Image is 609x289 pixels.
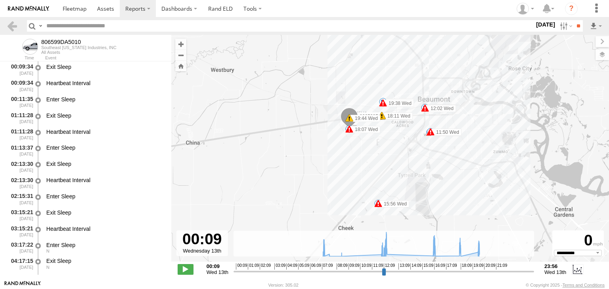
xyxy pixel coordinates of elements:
[6,56,34,60] div: Time
[175,39,186,49] button: Zoom in
[360,263,371,270] span: 10:09
[383,99,414,106] label: 18:23 Wed
[349,115,380,122] label: 19:44 Wed
[557,20,574,32] label: Search Filter Options
[236,263,247,270] span: 00:09
[431,129,462,136] label: 11:50 Wed
[46,257,164,264] div: Exit Sleep
[248,263,259,270] span: 01:09
[41,50,117,55] div: All Assets
[46,128,164,135] div: Heartbeat Interval
[6,95,34,109] div: 00:11:35 [DATE]
[322,263,333,270] span: 07:09
[6,62,34,77] div: 00:09:34 [DATE]
[526,283,605,287] div: © Copyright 2025 -
[372,263,383,270] span: 11:09
[378,200,409,207] label: 15:56 Wed
[46,249,50,253] span: Heading: 2
[46,96,164,103] div: Enter Sleep
[6,240,34,255] div: 03:17:22 [DATE]
[398,263,410,270] span: 13:09
[207,269,228,275] span: Wed 13th Aug 2025
[544,263,566,269] strong: 23:56
[6,20,18,32] a: Back to previous Page
[207,263,228,269] strong: 00:09
[6,111,34,125] div: 01:11:28 [DATE]
[178,264,193,274] label: Play/Stop
[496,263,507,270] span: 21:09
[349,126,380,133] label: 18:07 Wed
[337,263,348,270] span: 08:09
[260,263,271,270] span: 02:09
[286,263,297,270] span: 04:09
[434,263,445,270] span: 16:09
[6,257,34,271] div: 04:17:15 [DATE]
[45,56,171,60] div: Event
[175,61,186,71] button: Zoom Home
[565,2,578,15] i: ?
[46,80,164,87] div: Heartbeat Interval
[544,269,566,275] span: Wed 13th Aug 2025
[6,127,34,142] div: 01:11:28 [DATE]
[6,143,34,158] div: 01:13:37 [DATE]
[46,160,164,167] div: Exit Sleep
[589,20,603,32] label: Export results as...
[6,192,34,206] div: 02:15:31 [DATE]
[46,144,164,151] div: Enter Sleep
[6,159,34,174] div: 02:13:30 [DATE]
[382,112,413,120] label: 18:11 Wed
[274,263,285,270] span: 03:09
[46,177,164,184] div: Heartbeat Interval
[46,112,164,119] div: Exit Sleep
[473,263,484,270] span: 19:09
[446,263,457,270] span: 17:09
[461,263,472,270] span: 18:09
[6,175,34,190] div: 02:13:30 [DATE]
[563,283,605,287] a: Terms and Conditions
[484,263,495,270] span: 20:09
[6,78,34,93] div: 00:09:34 [DATE]
[422,263,433,270] span: 15:09
[46,225,164,232] div: Heartbeat Interval
[360,114,393,119] span: 806599DA5010
[41,45,117,50] div: Southeast [US_STATE] Industries, INC
[410,263,421,270] span: 14:09
[46,193,164,200] div: Enter Sleep
[8,6,49,11] img: rand-logo.svg
[46,63,164,70] div: Exit Sleep
[46,209,164,216] div: Exit Sleep
[6,272,34,287] div: 04:17:15 [DATE]
[298,263,309,270] span: 05:09
[6,208,34,222] div: 03:15:21 [DATE]
[553,232,603,250] div: 0
[4,281,41,289] a: Visit our Website
[384,263,395,270] span: 12:09
[46,265,50,270] span: Heading: 2
[6,224,34,239] div: 03:15:21 [DATE]
[46,274,164,281] div: Heartbeat Interval
[383,100,414,107] label: 19:38 Wed
[268,283,299,287] div: Version: 305.02
[425,105,456,112] label: 12:02 Wed
[37,20,44,32] label: Search Query
[534,20,557,29] label: [DATE]
[514,3,537,15] div: Andrew Benedict
[46,241,164,249] div: Enter Sleep
[175,49,186,61] button: Zoom out
[310,263,321,270] span: 06:09
[349,263,360,270] span: 09:09
[41,39,117,45] div: 806599DA5010 - View Asset History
